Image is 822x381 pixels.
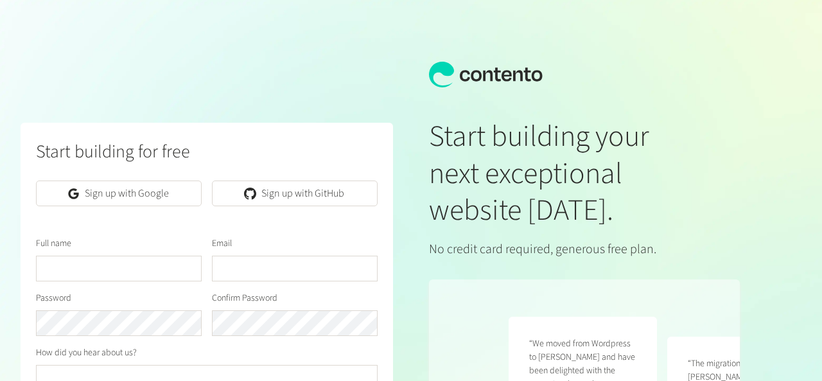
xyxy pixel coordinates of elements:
label: Password [36,292,71,305]
a: Sign up with GitHub [212,181,378,206]
a: Sign up with Google [36,181,202,206]
p: No credit card required, generous free plan. [429,240,740,259]
label: Email [212,237,232,251]
h1: Start building your next exceptional website [DATE]. [429,118,740,229]
label: How did you hear about us? [36,346,137,360]
h2: Start building for free [36,138,378,165]
label: Full name [36,237,71,251]
label: Confirm Password [212,292,277,305]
